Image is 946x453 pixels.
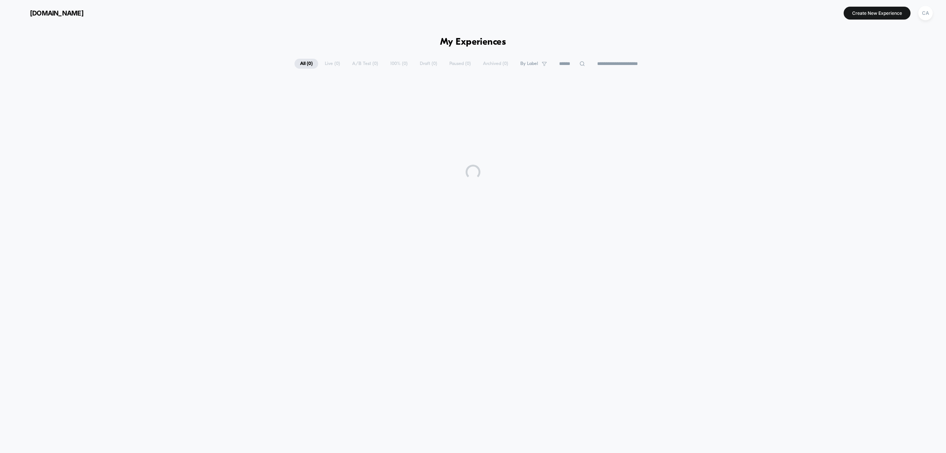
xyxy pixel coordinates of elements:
button: Create New Experience [844,7,911,20]
span: By Label [520,61,538,66]
span: All ( 0 ) [295,59,318,69]
div: CA [918,6,933,20]
span: [DOMAIN_NAME] [30,9,84,17]
button: [DOMAIN_NAME] [11,7,86,19]
h1: My Experiences [440,37,506,48]
button: CA [916,6,935,21]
